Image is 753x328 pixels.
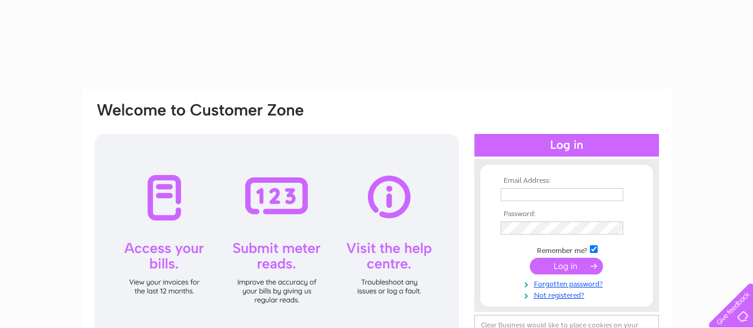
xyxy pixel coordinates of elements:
th: Password: [498,210,636,218]
a: Not registered? [501,289,636,300]
td: Remember me? [498,243,636,255]
a: Forgotten password? [501,277,636,289]
th: Email Address: [498,177,636,185]
input: Submit [530,258,603,274]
